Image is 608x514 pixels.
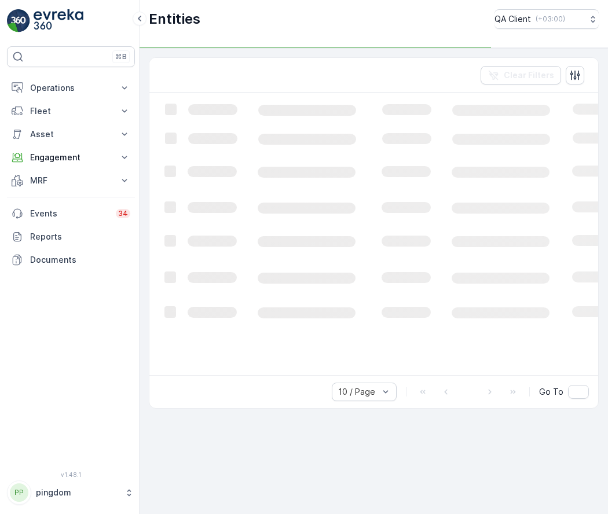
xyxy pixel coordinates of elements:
[7,169,135,192] button: MRF
[536,14,565,24] p: ( +03:00 )
[7,123,135,146] button: Asset
[30,175,112,186] p: MRF
[7,202,135,225] a: Events34
[10,483,28,502] div: PP
[7,146,135,169] button: Engagement
[30,152,112,163] p: Engagement
[149,10,200,28] p: Entities
[30,208,109,219] p: Events
[30,82,112,94] p: Operations
[7,480,135,505] button: PPpingdom
[495,9,599,29] button: QA Client(+03:00)
[30,105,112,117] p: Fleet
[539,386,563,398] span: Go To
[504,69,554,81] p: Clear Filters
[495,13,531,25] p: QA Client
[34,9,83,32] img: logo_light-DOdMpM7g.png
[481,66,561,85] button: Clear Filters
[118,209,128,218] p: 34
[7,100,135,123] button: Fleet
[115,52,127,61] p: ⌘B
[7,225,135,248] a: Reports
[7,76,135,100] button: Operations
[30,128,112,140] p: Asset
[7,471,135,478] span: v 1.48.1
[30,231,130,243] p: Reports
[7,9,30,32] img: logo
[36,487,119,498] p: pingdom
[30,254,130,266] p: Documents
[7,248,135,271] a: Documents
